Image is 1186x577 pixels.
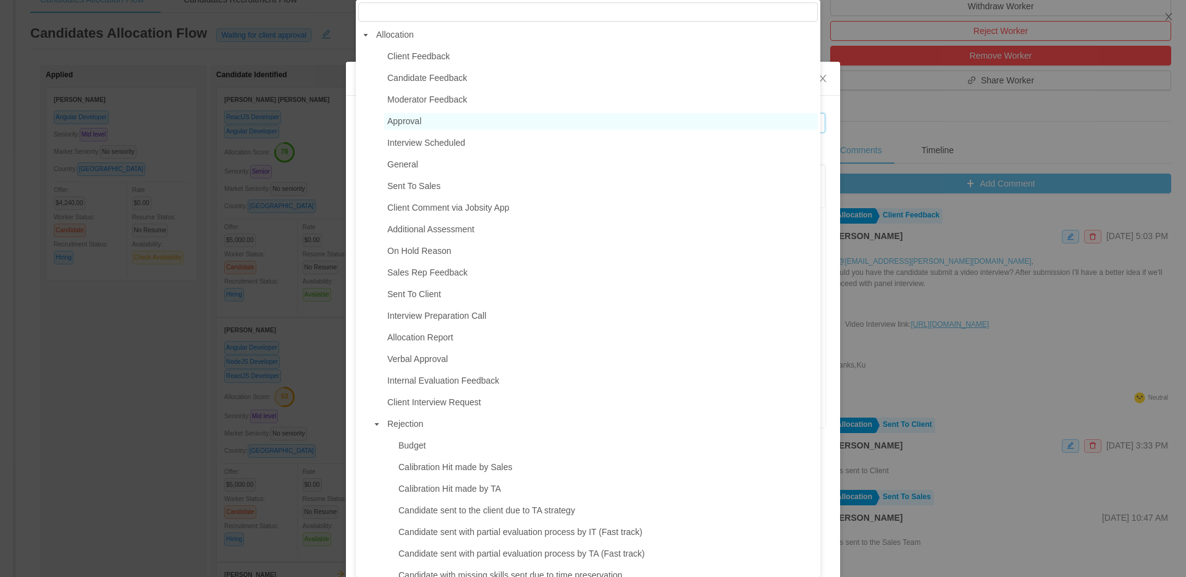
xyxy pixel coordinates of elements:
span: Allocation Report [387,332,453,342]
span: Internal Evaluation Feedback [387,376,499,385]
span: Budget [395,437,818,454]
span: Calibration Hit made by Sales [395,459,818,476]
span: Rejection [387,419,423,429]
i: icon: caret-down [363,32,369,38]
span: Approval [387,116,421,126]
span: Allocation Report [384,329,818,346]
i: icon: caret-down [374,421,380,427]
span: Client Comment via Jobsity App [387,203,510,213]
span: General [384,156,818,173]
span: Client Feedback [384,48,818,65]
span: On Hold Reason [384,243,818,259]
span: Sent To Sales [384,178,818,195]
span: Client Feedback [387,51,450,61]
span: Client Interview Request [384,394,818,411]
span: Candidate sent to the client due to TA strategy [398,505,575,515]
span: Candidate sent to the client due to TA strategy [395,502,818,519]
span: Interview Scheduled [384,135,818,151]
span: Calibration Hit made by Sales [398,462,512,472]
span: Verbal Approval [387,354,448,364]
span: On Hold Reason [387,246,452,256]
span: Allocation [376,30,414,40]
span: Moderator Feedback [387,95,467,104]
span: Rejection [384,416,818,432]
span: Budget [398,440,426,450]
span: Additional Assessment [387,224,474,234]
button: Close [805,62,840,96]
span: Internal Evaluation Feedback [384,373,818,389]
span: Candidate sent with partial evaluation process by IT (Fast track) [398,527,642,537]
span: Client Comment via Jobsity App [384,200,818,216]
span: Verbal Approval [384,351,818,368]
span: Calibration Hit made by TA [395,481,818,497]
span: Moderator Feedback [384,91,818,108]
span: Additional Assessment [384,221,818,238]
span: Approval [384,113,818,130]
span: Interview Preparation Call [384,308,818,324]
span: Candidate sent with partial evaluation process by IT (Fast track) [395,524,818,541]
span: Sales Rep Feedback [384,264,818,281]
span: Sent To Client [384,286,818,303]
span: Candidate Feedback [387,73,467,83]
span: Sent To Sales [387,181,440,191]
span: Interview Scheduled [387,138,465,148]
input: filter select [358,2,818,22]
span: Client Interview Request [387,397,481,407]
span: Candidate Feedback [384,70,818,86]
span: Sent To Client [387,289,441,299]
span: General [387,159,418,169]
span: Allocation [373,27,818,43]
span: Calibration Hit made by TA [398,484,501,494]
span: Interview Preparation Call [387,311,486,321]
span: Candidate sent with partial evaluation process by TA (Fast track) [398,549,645,558]
span: Candidate sent with partial evaluation process by TA (Fast track) [395,545,818,562]
span: Sales Rep Feedback [387,267,468,277]
i: icon: close [818,74,828,83]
